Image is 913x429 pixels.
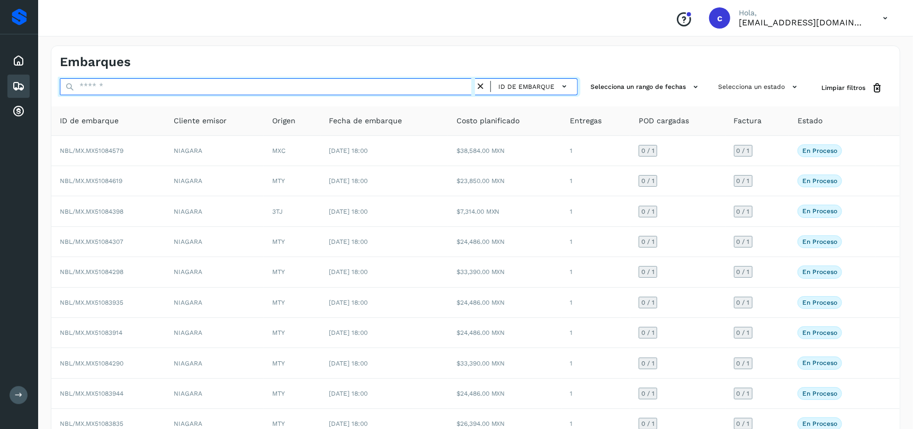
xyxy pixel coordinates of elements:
span: 0 / 1 [737,239,750,245]
span: 0 / 1 [737,360,750,367]
span: 0 / 1 [641,239,655,245]
td: $7,314.00 MXN [448,196,562,226]
span: 0 / 1 [641,299,655,306]
td: $33,390.00 MXN [448,257,562,287]
span: [DATE] 18:00 [329,329,368,336]
span: 0 / 1 [641,148,655,154]
td: 1 [561,288,630,318]
td: MTY [264,257,320,287]
span: 0 / 1 [737,299,750,306]
span: 0 / 1 [641,208,655,215]
div: Embarques [7,75,30,98]
p: En proceso [802,177,837,185]
td: NIAGARA [165,379,264,409]
td: $23,850.00 MXN [448,166,562,196]
td: $24,486.00 MXN [448,318,562,348]
span: Costo planificado [456,115,520,126]
td: $38,584.00 MXN [448,136,562,166]
td: 1 [561,136,630,166]
td: MTY [264,227,320,257]
span: 0 / 1 [737,421,750,427]
span: 0 / 1 [641,178,655,184]
td: 1 [561,257,630,287]
span: [DATE] 18:00 [329,390,368,397]
p: En proceso [802,359,837,367]
span: NBL/MX.MX51084619 [60,177,122,185]
button: Limpiar filtros [813,78,891,98]
td: 1 [561,166,630,196]
td: $24,486.00 MXN [448,379,562,409]
p: En proceso [802,420,837,427]
p: En proceso [802,390,837,397]
span: 0 / 1 [641,269,655,275]
span: Entregas [570,115,602,126]
p: En proceso [802,268,837,276]
span: NBL/MX.MX51084290 [60,360,123,367]
span: POD cargadas [639,115,689,126]
span: NBL/MX.MX51084307 [60,238,123,245]
td: NIAGARA [165,166,264,196]
span: 0 / 1 [641,330,655,336]
p: cuentasespeciales8_met@castores.com.mx [739,17,866,28]
span: Fecha de embarque [329,115,402,126]
span: ID de embarque [498,82,554,92]
button: Selecciona un rango de fechas [586,78,705,96]
span: 0 / 1 [641,390,655,397]
span: NBL/MX.MX51084579 [60,147,123,154]
td: 1 [561,348,630,378]
div: Cuentas por cobrar [7,100,30,123]
h4: Embarques [60,54,131,70]
span: 0 / 1 [737,208,750,215]
td: 3TJ [264,196,320,226]
span: 0 / 1 [641,360,655,367]
span: Origen [272,115,296,126]
span: 0 / 1 [737,390,750,397]
button: ID de embarque [495,79,573,94]
td: 1 [561,379,630,409]
span: [DATE] 18:00 [329,299,368,306]
span: Cliente emisor [174,115,227,126]
p: En proceso [802,238,837,245]
td: 1 [561,227,630,257]
span: NBL/MX.MX51083835 [60,420,123,427]
td: MTY [264,348,320,378]
span: NBL/MX.MX51084298 [60,268,123,276]
div: Inicio [7,49,30,72]
p: En proceso [802,147,837,154]
span: 0 / 1 [641,421,655,427]
td: NIAGARA [165,288,264,318]
span: [DATE] 18:00 [329,147,368,154]
span: [DATE] 18:00 [329,238,368,245]
span: [DATE] 18:00 [329,268,368,276]
span: NBL/MX.MX51083944 [60,390,123,397]
td: 1 [561,196,630,226]
span: 0 / 1 [737,148,750,154]
span: 0 / 1 [737,178,750,184]
td: MTY [264,166,320,196]
span: 0 / 1 [737,269,750,275]
td: NIAGARA [165,196,264,226]
span: [DATE] 18:00 [329,208,368,215]
td: NIAGARA [165,227,264,257]
td: MTY [264,318,320,348]
span: NBL/MX.MX51083935 [60,299,123,306]
td: $24,486.00 MXN [448,288,562,318]
td: MTY [264,379,320,409]
p: En proceso [802,207,837,215]
span: Factura [734,115,762,126]
span: 0 / 1 [737,330,750,336]
span: NBL/MX.MX51083914 [60,329,122,336]
p: En proceso [802,299,837,306]
span: Limpiar filtros [821,83,865,93]
td: 1 [561,318,630,348]
p: En proceso [802,329,837,336]
span: Estado [798,115,822,126]
td: MXC [264,136,320,166]
td: $24,486.00 MXN [448,227,562,257]
p: Hola, [739,8,866,17]
td: NIAGARA [165,348,264,378]
span: [DATE] 18:00 [329,177,368,185]
span: ID de embarque [60,115,119,126]
td: MTY [264,288,320,318]
td: NIAGARA [165,318,264,348]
